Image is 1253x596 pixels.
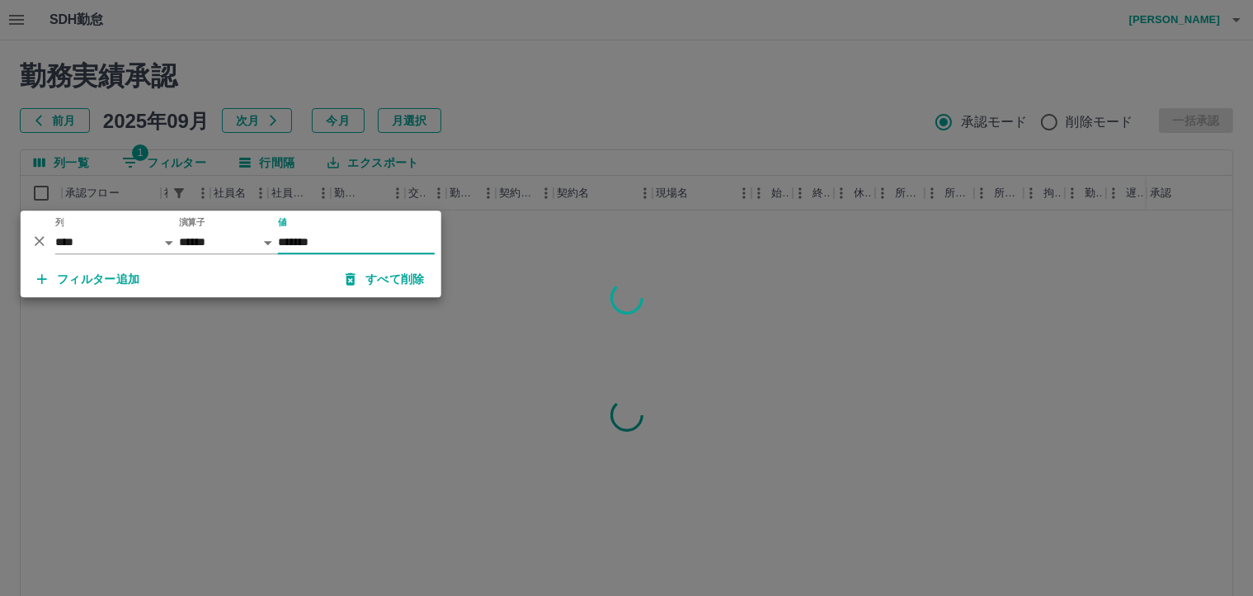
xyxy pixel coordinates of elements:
button: すべて削除 [332,264,438,294]
button: 削除 [27,229,52,253]
label: 列 [55,216,64,229]
button: フィルター追加 [24,264,153,294]
label: 演算子 [179,216,205,229]
label: 値 [278,216,287,229]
